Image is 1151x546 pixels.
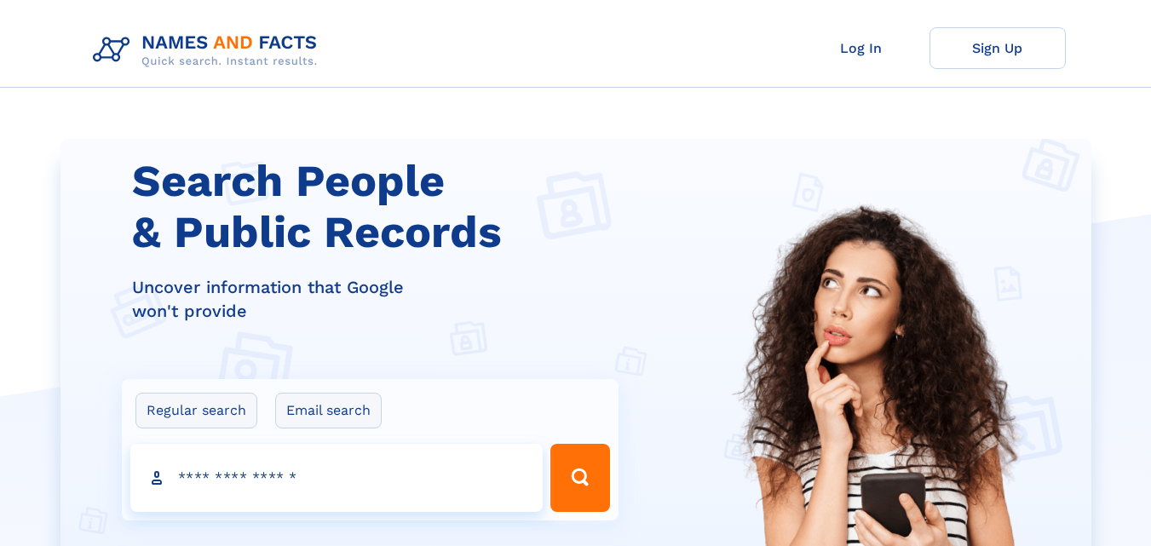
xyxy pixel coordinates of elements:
h1: Search People & Public Records [132,156,630,258]
a: Log In [793,27,929,69]
div: Uncover information that Google won't provide [132,275,630,323]
button: Search Button [550,444,610,512]
img: Logo Names and Facts [86,27,331,73]
label: Email search [275,393,382,428]
input: search input [130,444,543,512]
label: Regular search [135,393,257,428]
a: Sign Up [929,27,1066,69]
